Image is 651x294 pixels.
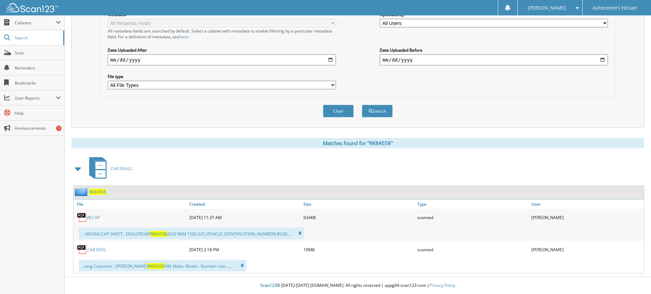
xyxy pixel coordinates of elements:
div: [DATE] 11:37 AM [188,210,302,224]
a: here [179,34,188,40]
span: RK84558 [150,231,167,237]
span: Scan [15,50,61,56]
span: Announcements [15,125,61,131]
img: PDF.png [77,212,87,222]
span: CAR DEALS [111,166,132,171]
a: Created [188,200,302,209]
a: CAR DEAL [87,247,106,253]
span: Cabinets [15,20,56,26]
a: Size [302,200,416,209]
span: RK84558 [148,263,164,269]
a: Type [416,200,530,209]
img: folder2.png [75,188,89,196]
span: Bookmarks [15,80,61,86]
label: Date Uploaded After [108,47,336,53]
div: [PERSON_NAME] [530,210,644,224]
div: © [DATE]-[DATE] [DOMAIN_NAME]. All rights reserved | appg04-scan123-com | [65,277,651,294]
a: RECAP [87,215,100,220]
button: Search [362,105,393,117]
div: 634KB [302,210,416,224]
div: 1 [56,126,62,131]
button: Clear [323,105,354,117]
span: Autocenters Nissan [593,6,637,10]
span: [PERSON_NAME] [528,6,566,10]
div: [PERSON_NAME] [530,243,644,256]
div: Matches found for "RK84558" [71,138,644,148]
div: All metadata fields are searched by default. Select a cabinet with metadata to enable filtering b... [108,28,336,40]
a: CAR DEALS [85,155,132,182]
a: File [73,200,188,209]
span: User Reports [15,95,56,101]
span: Help [15,110,61,116]
a: RK84558 [89,189,106,195]
iframe: Chat Widget [617,261,651,294]
a: User [530,200,644,209]
img: scan123-logo-white.svg [7,3,58,12]
span: Scan123 [260,282,277,288]
input: end [380,54,608,65]
div: [DATE] 2:18 PM [188,243,302,256]
label: Date Uploaded Before [380,47,608,53]
a: Privacy Policy [430,282,455,288]
div: ...ning Customer : [PERSON_NAME] VIN: Make: Model : Number: into ...... [79,260,246,271]
div: 10MB [302,243,416,256]
span: Search [15,35,60,41]
div: ... NISSAN CAP SHEET - DEALERSHIP 2022 RAM 1500 [US_VEHICLE_IDENTIFICATION_NUMBER] BO30... [79,228,304,239]
div: scanned [416,210,530,224]
input: start [108,54,336,65]
img: PDF.png [77,244,87,255]
span: Reminders [15,65,61,71]
div: scanned [416,243,530,256]
label: File type [108,74,336,79]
